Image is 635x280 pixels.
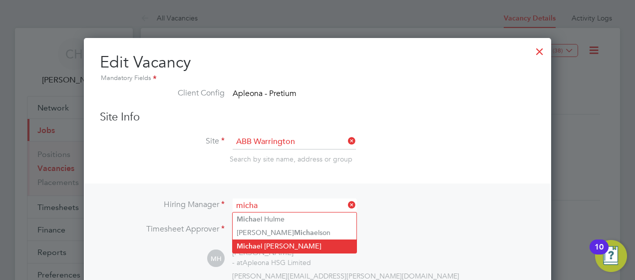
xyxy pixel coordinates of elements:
input: Search for... [233,198,356,213]
span: Search by site name, address or group [230,154,352,163]
label: Client Config [100,88,225,98]
b: Micha [294,228,314,237]
li: [PERSON_NAME] elson [233,226,356,239]
li: el Hulme [233,212,356,226]
span: MH [207,250,225,267]
li: el [PERSON_NAME] [233,239,356,253]
span: Apleona - Pretium [233,88,297,98]
div: Mandatory Fields [100,73,535,84]
div: 10 [595,247,604,260]
b: Micha [237,215,257,223]
label: Timesheet Approver [100,224,225,234]
div: Apleona HSG Limited [232,258,311,267]
label: Site [100,136,225,146]
input: Search for... [233,134,356,149]
h3: Site Info [100,110,535,124]
h2: Edit Vacancy [100,52,535,84]
span: - at [232,258,243,267]
b: Micha [237,242,257,250]
button: Open Resource Center, 10 new notifications [595,240,627,272]
label: Hiring Manager [100,199,225,210]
